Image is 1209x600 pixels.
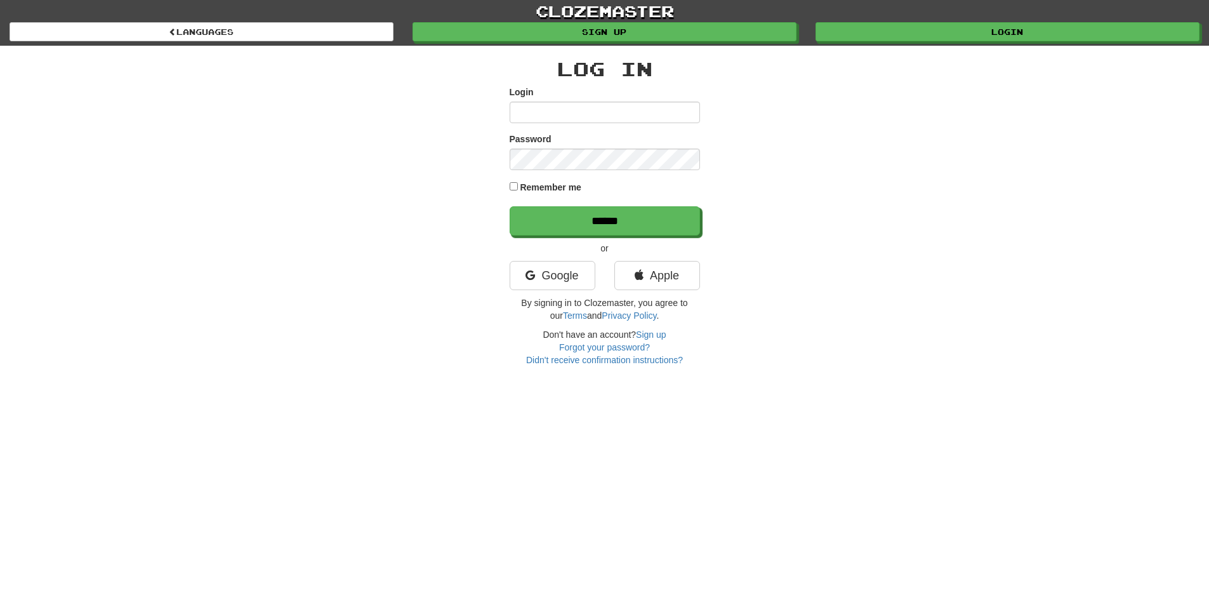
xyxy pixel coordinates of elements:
p: or [510,242,700,255]
a: Languages [10,22,393,41]
p: By signing in to Clozemaster, you agree to our and . [510,297,700,322]
a: Forgot your password? [559,342,650,352]
a: Apple [614,261,700,290]
a: Privacy Policy [602,310,656,321]
a: Sign up [636,330,666,340]
label: Remember me [520,181,581,194]
a: Login [816,22,1199,41]
a: Google [510,261,595,290]
div: Don't have an account? [510,328,700,366]
label: Login [510,86,534,98]
label: Password [510,133,552,145]
a: Didn't receive confirmation instructions? [526,355,683,365]
a: Sign up [413,22,796,41]
h2: Log In [510,58,700,79]
a: Terms [563,310,587,321]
